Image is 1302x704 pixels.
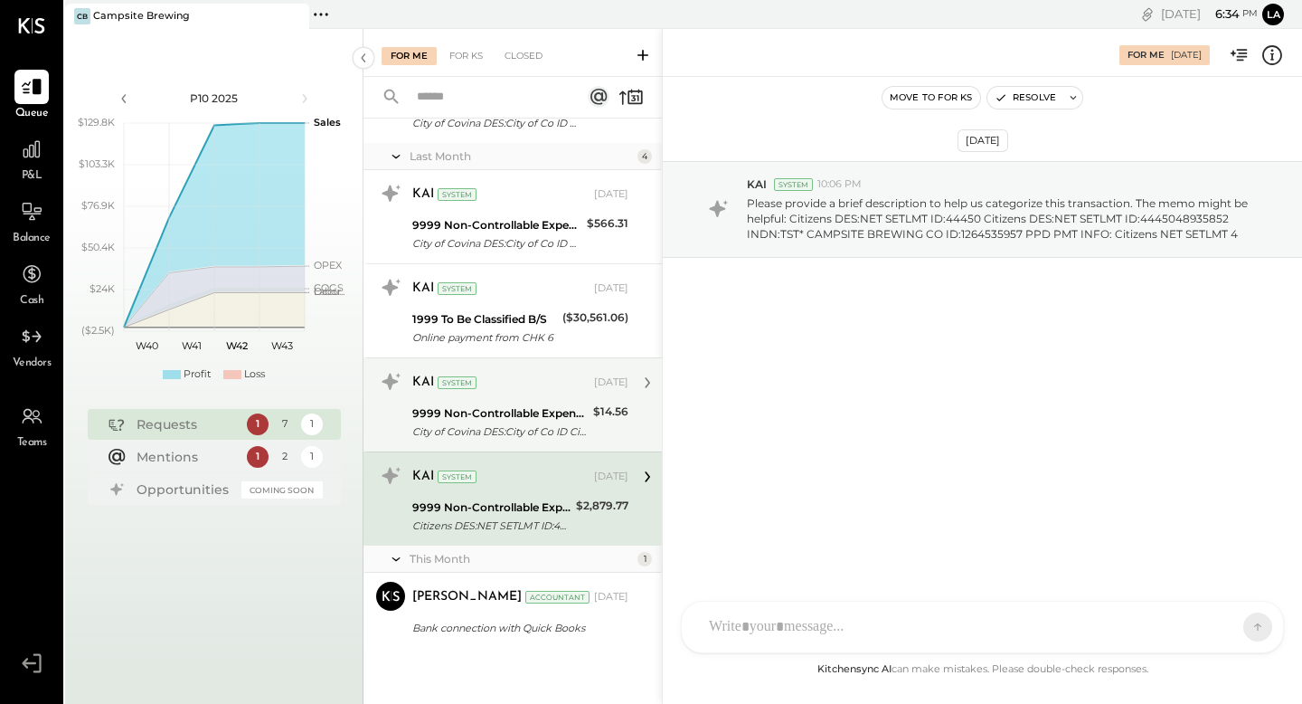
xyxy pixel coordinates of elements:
div: Requests [137,415,238,433]
div: System [438,282,476,295]
div: $2,879.77 [576,497,628,515]
div: System [438,376,476,389]
button: Resolve [987,87,1063,109]
div: ($30,561.06) [562,309,628,327]
text: $103.3K [79,157,115,170]
span: 10:06 PM [817,177,862,192]
div: [DATE] [594,187,628,202]
p: Please provide a brief description to help us categorize this transaction. The memo might be help... [747,195,1260,242]
div: Campsite Brewing [93,9,190,24]
div: 1 [247,414,269,435]
div: 1 [301,446,323,468]
div: 9999 Non-Controllable Expenses:Other Income and Expenses:To Be Classified P&L [412,404,588,423]
div: Closed [495,47,552,65]
div: Bank connection with Quick Books [412,619,623,637]
div: City of Covina DES:City of Co ID City of Covina DES:City of Co ID: INDN:AMPSITE BREWING CO LLC CO... [412,423,588,441]
div: Accountant [525,591,590,604]
button: La [1262,4,1284,25]
div: For KS [440,47,492,65]
span: 6 : 34 [1203,5,1240,23]
div: This Month [410,551,633,566]
text: W40 [135,339,157,352]
div: City of Covina DES:City of Co ID City of Covina DES:City of Co ID: INDN:AMPSITE BREWING CO LLC CO... [412,114,580,132]
text: W43 [271,339,293,352]
a: Queue [1,70,62,122]
div: [DATE] [594,590,628,604]
span: Teams [17,435,47,452]
text: Sales [314,116,341,128]
div: $566.31 [587,214,628,233]
span: Vendors [13,356,52,372]
a: Teams [1,399,62,452]
div: Loss [244,367,265,382]
div: Opportunities [137,480,232,499]
div: KAI [412,280,434,298]
div: System [438,188,476,201]
span: KAI [747,176,767,192]
a: Vendors [1,319,62,372]
a: P&L [1,132,62,185]
div: 1 [637,552,652,566]
button: Move to for ks [882,87,980,109]
span: P&L [22,168,42,185]
div: System [774,178,813,191]
div: Citizens DES:NET SETLMT ID:44450 Citizens DES:NET SETLMT ID:4445048935852 INDN:TST* CAMPSITE BREW... [412,517,571,535]
div: 9999 Non-Controllable Expenses:Other Income and Expenses:To Be Classified P&L [412,499,571,517]
text: OPEX [314,259,343,271]
div: [DATE] [594,470,628,484]
text: ($2.5K) [81,324,115,337]
div: 1 [301,414,323,435]
div: [DATE] [1161,5,1258,23]
div: 4 [637,149,652,164]
div: copy link [1138,5,1156,24]
div: For Me [1127,49,1165,62]
text: $50.4K [81,241,115,253]
text: W41 [182,339,202,352]
div: City of Covina DES:City of Co ID City of Covina DES:City of Co ID: INDN:AMPSITE BREWING CO LLC CO... [412,234,581,252]
text: W42 [226,339,248,352]
div: [DATE] [958,129,1008,152]
span: Queue [15,106,49,122]
div: 1 [247,446,269,468]
div: Mentions [137,448,238,466]
div: 7 [274,414,296,435]
span: Balance [13,231,51,247]
span: Cash [20,293,43,309]
div: CB [74,8,90,24]
span: pm [1242,7,1258,20]
div: Coming Soon [241,481,323,499]
text: $76.9K [81,199,115,212]
div: [PERSON_NAME] [412,588,522,606]
div: [DATE] [1171,49,1202,62]
text: COGS [314,281,344,294]
div: 9999 Non-Controllable Expenses:Other Income and Expenses:To Be Classified P&L [412,216,581,234]
div: 2 [274,446,296,468]
div: Profit [184,367,211,382]
text: $24K [90,282,115,295]
div: For Me [382,47,437,65]
a: Cash [1,257,62,309]
div: P10 2025 [137,90,291,106]
div: KAI [412,468,434,486]
a: Balance [1,195,62,247]
div: $14.56 [593,403,628,421]
div: Online payment from CHK 6 [412,328,557,347]
div: [DATE] [594,281,628,296]
div: [DATE] [594,376,628,390]
div: KAI [412,186,434,204]
text: Occu... [314,285,344,298]
div: Last Month [410,148,633,164]
div: 1999 To Be Classified B/S [412,310,557,328]
div: KAI [412,374,434,392]
div: System [438,471,476,483]
text: $129.8K [78,116,115,128]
